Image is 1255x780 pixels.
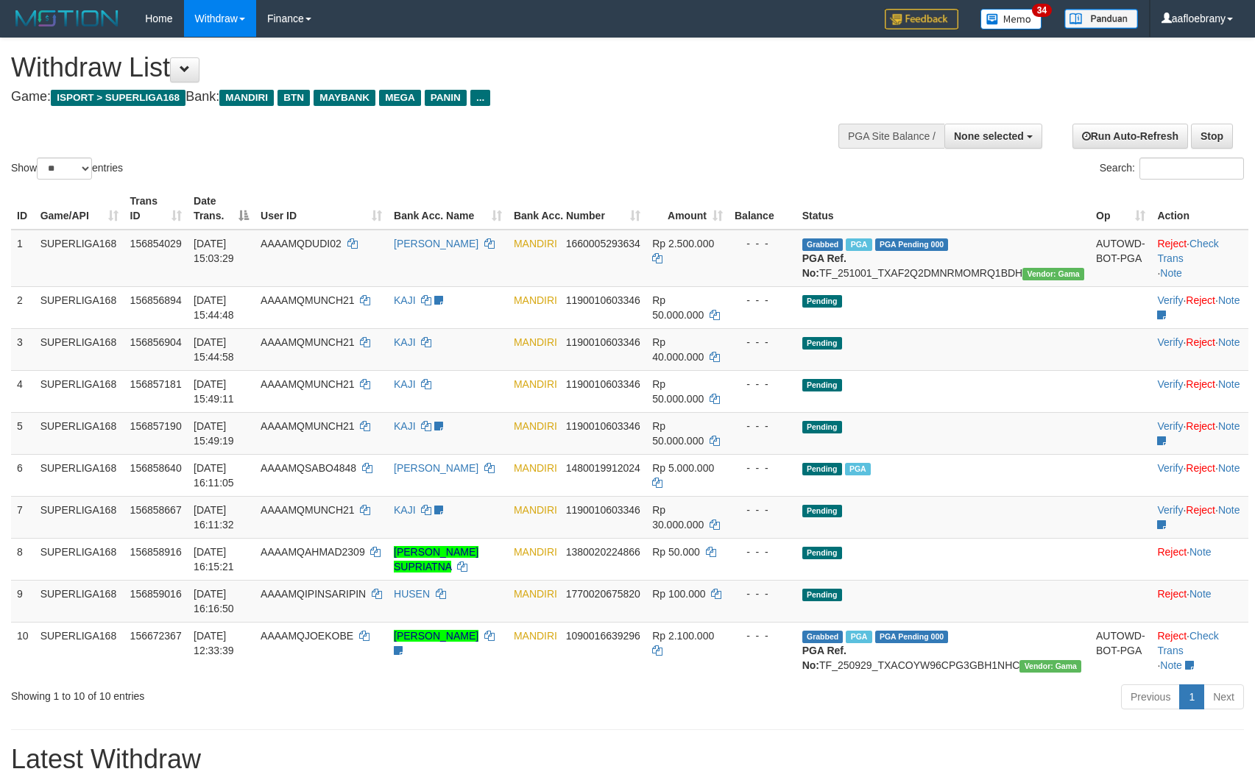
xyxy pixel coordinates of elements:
[11,580,35,622] td: 9
[1072,124,1188,149] a: Run Auto-Refresh
[1218,420,1240,432] a: Note
[37,157,92,180] select: Showentries
[194,588,234,614] span: [DATE] 16:16:50
[35,328,124,370] td: SUPERLIGA168
[130,336,182,348] span: 156856904
[394,462,478,474] a: [PERSON_NAME]
[566,378,640,390] span: Copy 1190010603346 to clipboard
[1186,294,1215,306] a: Reject
[11,683,512,703] div: Showing 1 to 10 of 10 entries
[11,454,35,496] td: 6
[11,370,35,412] td: 4
[802,589,842,601] span: Pending
[261,336,355,348] span: AAAAMQMUNCH21
[796,188,1090,230] th: Status
[35,538,124,580] td: SUPERLIGA168
[514,588,557,600] span: MANDIRI
[980,9,1042,29] img: Button%20Memo.svg
[735,335,791,350] div: - - -
[35,412,124,454] td: SUPERLIGA168
[1157,420,1183,432] a: Verify
[1064,9,1138,29] img: panduan.png
[885,9,958,29] img: Feedback.jpg
[514,462,557,474] span: MANDIRI
[255,188,388,230] th: User ID: activate to sort column ascending
[1157,630,1218,656] a: Check Trans
[566,336,640,348] span: Copy 1190010603346 to clipboard
[130,294,182,306] span: 156856894
[470,90,490,106] span: ...
[261,378,355,390] span: AAAAMQMUNCH21
[652,336,704,363] span: Rp 40.000.000
[1139,157,1244,180] input: Search:
[838,124,944,149] div: PGA Site Balance /
[130,420,182,432] span: 156857190
[1157,238,1218,264] a: Check Trans
[1151,622,1248,678] td: · ·
[802,337,842,350] span: Pending
[1151,188,1248,230] th: Action
[1160,659,1182,671] a: Note
[261,420,355,432] span: AAAAMQMUNCH21
[735,419,791,433] div: - - -
[194,504,234,531] span: [DATE] 16:11:32
[1186,378,1215,390] a: Reject
[954,130,1024,142] span: None selected
[35,622,124,678] td: SUPERLIGA168
[652,588,705,600] span: Rp 100.000
[11,157,123,180] label: Show entries
[194,336,234,363] span: [DATE] 15:44:58
[130,630,182,642] span: 156672367
[194,238,234,264] span: [DATE] 15:03:29
[261,294,355,306] span: AAAAMQMUNCH21
[35,496,124,538] td: SUPERLIGA168
[652,294,704,321] span: Rp 50.000.000
[1032,4,1052,17] span: 34
[566,462,640,474] span: Copy 1480019912024 to clipboard
[802,421,842,433] span: Pending
[1218,504,1240,516] a: Note
[1157,588,1187,600] a: Reject
[1186,420,1215,432] a: Reject
[1189,546,1212,558] a: Note
[1191,124,1233,149] a: Stop
[1151,370,1248,412] td: · ·
[124,188,188,230] th: Trans ID: activate to sort column ascending
[566,238,640,249] span: Copy 1660005293634 to clipboard
[646,188,729,230] th: Amount: activate to sort column ascending
[394,546,478,572] a: [PERSON_NAME] SUPRIATNA
[1157,336,1183,348] a: Verify
[1160,267,1182,279] a: Note
[652,420,704,447] span: Rp 50.000.000
[1218,294,1240,306] a: Note
[566,294,640,306] span: Copy 1190010603346 to clipboard
[11,53,822,82] h1: Withdraw List
[514,378,557,390] span: MANDIRI
[1157,546,1187,558] a: Reject
[1151,230,1248,287] td: · ·
[846,238,872,251] span: Marked by aafsoycanthlai
[11,745,1244,774] h1: Latest Withdraw
[846,631,872,643] span: Marked by aafsengchandara
[1157,294,1183,306] a: Verify
[796,622,1090,678] td: TF_250929_TXACOYW96CPG3GBH1NHC
[1157,462,1183,474] a: Verify
[130,462,182,474] span: 156858640
[514,336,557,348] span: MANDIRI
[652,462,714,474] span: Rp 5.000.000
[1151,538,1248,580] td: ·
[514,546,557,558] span: MANDIRI
[11,412,35,454] td: 5
[1218,462,1240,474] a: Note
[875,238,949,251] span: PGA Pending
[514,420,557,432] span: MANDIRI
[130,546,182,558] span: 156858916
[1090,230,1151,287] td: AUTOWD-BOT-PGA
[194,462,234,489] span: [DATE] 16:11:05
[652,238,714,249] span: Rp 2.500.000
[802,463,842,475] span: Pending
[514,238,557,249] span: MANDIRI
[130,238,182,249] span: 156854029
[1151,286,1248,328] td: · ·
[194,420,234,447] span: [DATE] 15:49:19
